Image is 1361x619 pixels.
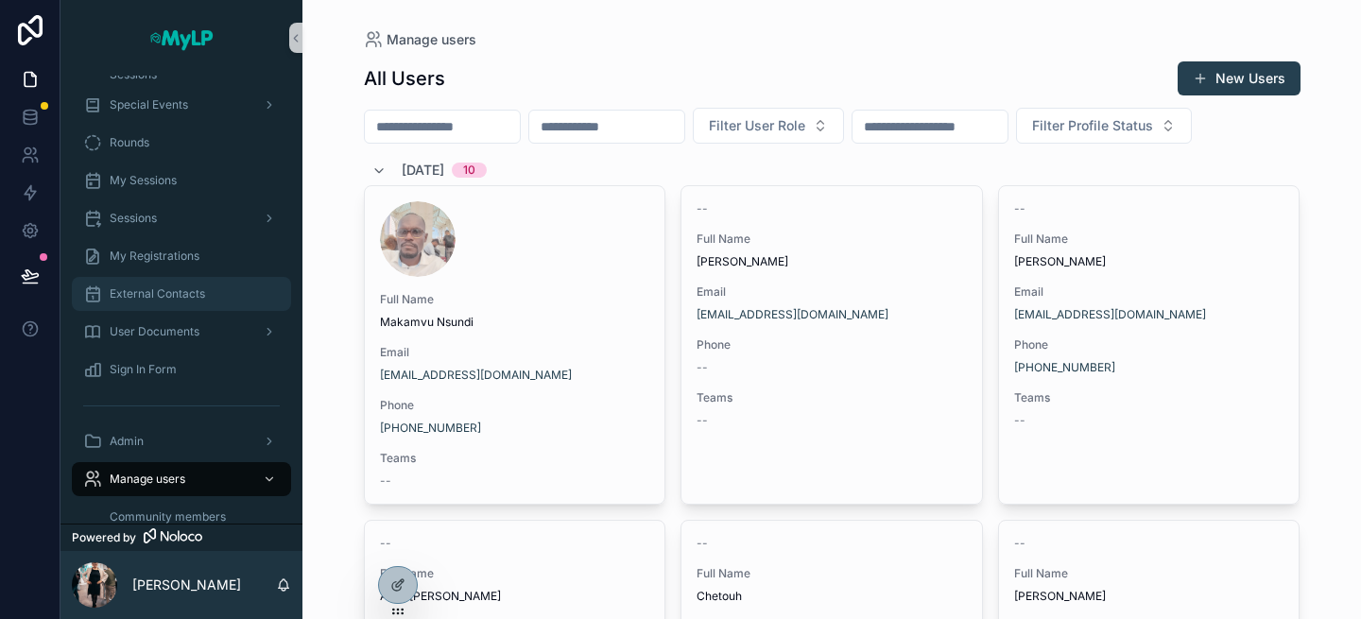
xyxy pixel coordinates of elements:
[1014,536,1025,551] span: --
[60,524,302,551] a: Powered by
[132,576,241,594] p: [PERSON_NAME]
[1014,284,1284,300] span: Email
[1014,307,1206,322] a: [EMAIL_ADDRESS][DOMAIN_NAME]
[72,315,291,349] a: User Documents
[1014,413,1025,428] span: --
[697,536,708,551] span: --
[697,284,967,300] span: Email
[380,315,650,330] span: Makamvu Nsundi
[380,292,650,307] span: Full Name
[380,536,391,551] span: --
[1178,61,1301,95] button: New Users
[110,135,149,150] span: Rounds
[380,398,650,413] span: Phone
[380,421,481,436] a: [PHONE_NUMBER]
[95,500,291,534] a: Community members
[110,472,185,487] span: Manage users
[402,161,444,180] span: [DATE]
[387,30,476,49] span: Manage users
[697,232,967,247] span: Full Name
[693,108,844,144] button: Select Button
[697,307,888,322] a: [EMAIL_ADDRESS][DOMAIN_NAME]
[72,530,136,545] span: Powered by
[1014,337,1284,352] span: Phone
[1014,232,1284,247] span: Full Name
[1014,566,1284,581] span: Full Name
[697,337,967,352] span: Phone
[697,360,708,375] span: --
[110,509,226,524] span: Community members
[709,116,805,135] span: Filter User Role
[380,345,650,360] span: Email
[697,589,967,604] span: Chetouh
[1014,589,1284,604] span: [PERSON_NAME]
[110,434,144,449] span: Admin
[380,589,650,604] span: Ahlul [PERSON_NAME]
[1014,254,1284,269] span: [PERSON_NAME]
[380,566,650,581] span: Full Name
[380,451,650,466] span: Teams
[998,185,1301,505] a: --Full Name[PERSON_NAME]Email[EMAIL_ADDRESS][DOMAIN_NAME]Phone[PHONE_NUMBER]Teams--
[72,88,291,122] a: Special Events
[364,65,445,92] h1: All Users
[110,362,177,377] span: Sign In Form
[364,185,666,505] a: Full NameMakamvu NsundiEmail[EMAIL_ADDRESS][DOMAIN_NAME]Phone[PHONE_NUMBER]Teams--
[697,566,967,581] span: Full Name
[110,211,157,226] span: Sessions
[72,163,291,198] a: My Sessions
[148,23,215,53] img: App logo
[380,473,391,489] span: --
[72,277,291,311] a: External Contacts
[110,173,177,188] span: My Sessions
[364,30,476,49] a: Manage users
[680,185,983,505] a: --Full Name[PERSON_NAME]Email[EMAIL_ADDRESS][DOMAIN_NAME]Phone--Teams--
[72,352,291,387] a: Sign In Form
[72,424,291,458] a: Admin
[72,201,291,235] a: Sessions
[110,249,199,264] span: My Registrations
[697,413,708,428] span: --
[697,390,967,405] span: Teams
[1014,390,1284,405] span: Teams
[110,286,205,301] span: External Contacts
[72,462,291,496] a: Manage users
[1032,116,1153,135] span: Filter Profile Status
[1014,201,1025,216] span: --
[72,126,291,160] a: Rounds
[110,97,188,112] span: Special Events
[697,201,708,216] span: --
[380,368,572,383] a: [EMAIL_ADDRESS][DOMAIN_NAME]
[1016,108,1192,144] button: Select Button
[463,163,475,178] div: 10
[72,239,291,273] a: My Registrations
[110,324,199,339] span: User Documents
[697,254,967,269] span: [PERSON_NAME]
[1014,360,1115,375] a: [PHONE_NUMBER]
[60,76,302,524] div: scrollable content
